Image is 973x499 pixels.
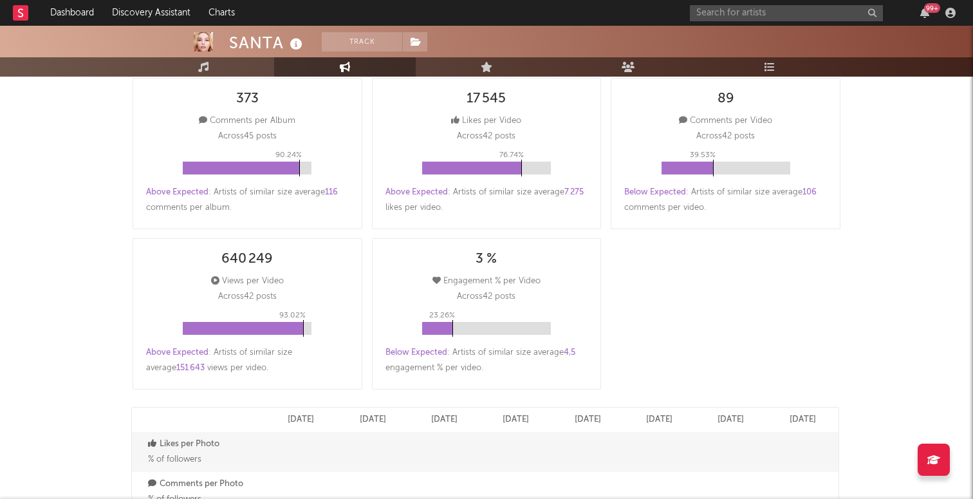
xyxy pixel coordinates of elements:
p: 23.26 % [429,308,455,323]
p: [DATE] [790,412,816,428]
p: [DATE] [360,412,386,428]
p: Across 42 posts [218,289,277,305]
div: 17 545 [467,91,506,107]
span: 116 [325,188,338,196]
span: % of followers [148,455,201,464]
div: Likes per Video [451,113,521,129]
p: Across 42 posts [457,129,515,144]
p: 90.24 % [275,147,302,163]
span: Below Expected [385,348,447,357]
p: Across 45 posts [218,129,277,144]
div: Views per Video [211,274,284,289]
div: : Artists of similar size average comments per video . [624,185,827,216]
div: : Artists of similar size average views per video . [146,345,349,376]
div: 99 + [924,3,940,13]
div: 89 [718,91,734,107]
p: [DATE] [646,412,672,428]
div: Comments per Video [679,113,772,129]
div: : Artists of similar size average engagement % per video . [385,345,588,376]
p: [DATE] [431,412,458,428]
div: SANTA [229,32,306,53]
span: 7 275 [564,188,584,196]
p: Across 42 posts [457,289,515,305]
p: [DATE] [503,412,529,428]
input: Search for artists [690,5,883,21]
p: 39.53 % [690,147,716,163]
span: Above Expected [146,188,208,196]
button: Track [322,32,402,52]
p: Likes per Photo [148,437,262,452]
div: 3 % [476,252,497,267]
p: Across 42 posts [696,129,755,144]
button: 99+ [920,8,929,18]
p: [DATE] [575,412,601,428]
p: Comments per Photo [148,476,262,492]
div: Comments per Album [199,113,295,129]
span: 151 643 [176,364,205,372]
div: : Artists of similar size average comments per album . [146,185,349,216]
p: 76.74 % [499,147,524,163]
span: Below Expected [624,188,686,196]
span: Above Expected [146,348,208,357]
div: 373 [236,91,259,107]
div: Engagement % per Video [432,274,541,289]
span: 106 [802,188,817,196]
p: [DATE] [718,412,744,428]
div: 640 249 [221,252,273,267]
p: [DATE] [288,412,314,428]
p: 93.02 % [279,308,306,323]
span: 4,5 [564,348,575,357]
span: Above Expected [385,188,448,196]
div: : Artists of similar size average likes per video . [385,185,588,216]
